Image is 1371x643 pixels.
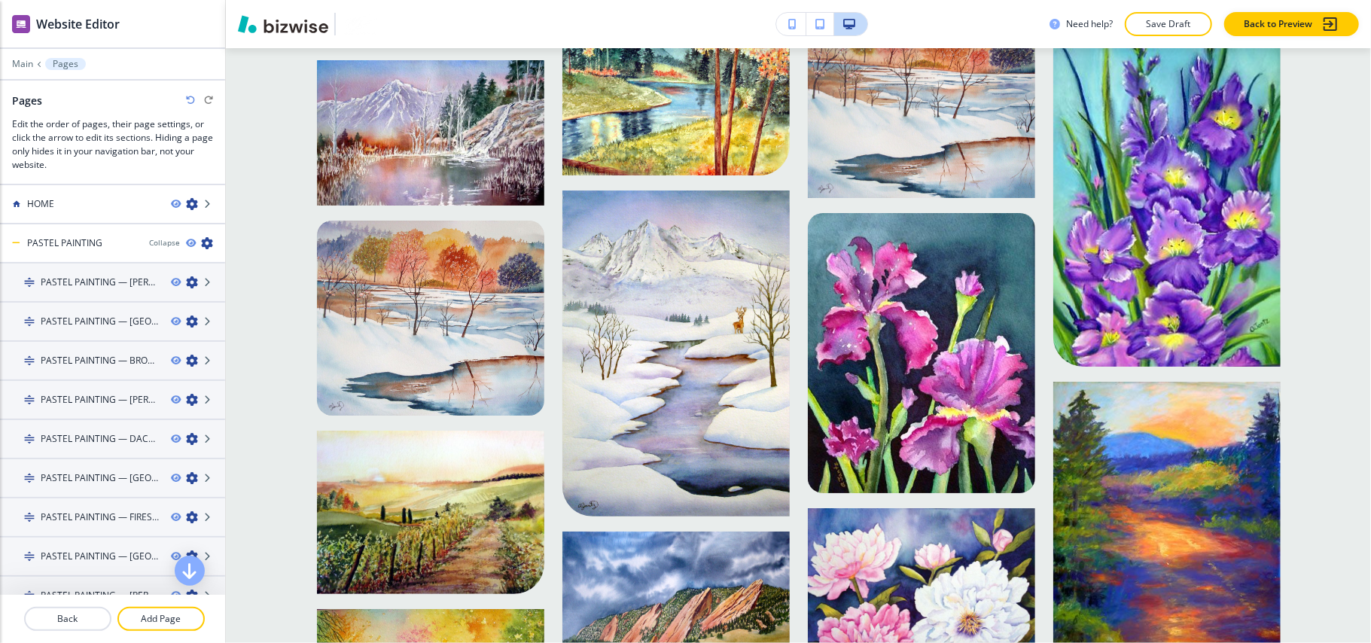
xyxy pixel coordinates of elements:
[1244,17,1312,31] p: Back to Preview
[24,316,35,327] img: Drag
[41,432,159,446] h4: PASTEL PAINTING — DACONO, CO
[1066,17,1113,31] h3: Need help?
[26,612,110,626] p: Back
[41,471,159,485] h4: PASTEL PAINTING — [GEOGRAPHIC_DATA], [GEOGRAPHIC_DATA]
[41,393,159,407] h4: PASTEL PAINTING — [PERSON_NAME], [GEOGRAPHIC_DATA]
[41,510,159,524] h4: PASTEL PAINTING — FIRESTONE, CO
[12,59,33,69] button: Main
[24,512,35,523] img: Drag
[119,612,203,626] p: Add Page
[342,12,377,36] img: Your Logo
[53,59,78,69] p: Pages
[238,15,328,33] img: Bizwise Logo
[24,607,111,631] button: Back
[45,58,86,70] button: Pages
[41,354,159,367] h4: PASTEL PAINTING — BROOMFIELD, [GEOGRAPHIC_DATA]
[149,237,180,248] button: Collapse
[41,550,159,563] h4: PASTEL PAINTING — [GEOGRAPHIC_DATA][PERSON_NAME], [GEOGRAPHIC_DATA]
[24,473,35,483] img: Drag
[27,236,102,250] h4: PASTEL PAINTING
[12,93,42,108] h2: Pages
[41,276,159,289] h4: PASTEL PAINTING — [PERSON_NAME], CO
[24,277,35,288] img: Drag
[24,434,35,444] img: Drag
[1224,12,1359,36] button: Back to Preview
[41,315,159,328] h4: PASTEL PAINTING — [GEOGRAPHIC_DATA], [GEOGRAPHIC_DATA]
[117,607,205,631] button: Add Page
[1125,12,1212,36] button: Save Draft
[24,590,35,601] img: Drag
[1144,17,1193,31] p: Save Draft
[36,15,120,33] h2: Website Editor
[41,589,159,602] h4: PASTEL PAINTING — [PERSON_NAME], CO
[12,117,213,172] h3: Edit the order of pages, their page settings, or click the arrow to edit its sections. Hiding a p...
[24,551,35,562] img: Drag
[24,395,35,405] img: Drag
[27,197,54,211] h4: HOME
[24,355,35,366] img: Drag
[12,15,30,33] img: editor icon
